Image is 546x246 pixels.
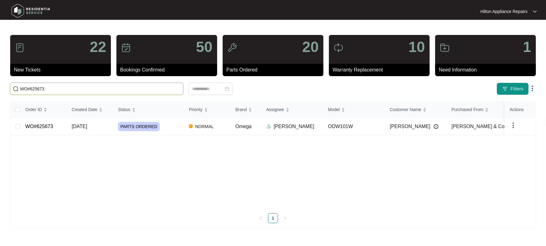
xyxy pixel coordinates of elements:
th: Purchased From [447,101,508,118]
p: 22 [90,40,106,54]
span: left [259,216,262,220]
p: Need Information [439,66,536,74]
img: dropdown arrow [529,85,536,92]
a: WO#625673 [25,124,53,129]
span: Omega [235,124,251,129]
img: residentia service logo [9,2,52,20]
span: Status [118,106,130,113]
span: Brand [235,106,247,113]
img: icon [121,43,131,53]
th: Created Date [67,101,113,118]
button: filter iconFilters [497,83,529,95]
span: [DATE] [72,124,87,129]
span: Customer Name [390,106,421,113]
a: 1 [268,214,278,223]
th: Order ID [20,101,67,118]
th: Customer Name [385,101,447,118]
img: filter icon [502,86,508,92]
th: Brand [230,101,261,118]
p: Bookings Confirmed [120,66,217,74]
p: New Tickets [14,66,111,74]
th: Actions [505,101,535,118]
img: icon [227,43,237,53]
span: Priority [189,106,203,113]
input: Search by Order Id, Assignee Name, Customer Name, Brand and Model [20,85,181,92]
p: Warranty Replacement [333,66,430,74]
p: [PERSON_NAME] [274,123,314,130]
li: Previous Page [256,213,266,223]
li: 1 [268,213,278,223]
span: NORMAL [193,123,216,130]
p: 50 [196,40,212,54]
span: Model [328,106,340,113]
span: [PERSON_NAME] [390,123,430,130]
span: right [283,216,287,220]
button: left [256,213,266,223]
img: Assigner Icon [266,124,271,129]
th: Model [323,101,385,118]
span: Filters [510,86,523,92]
img: Vercel Logo [189,124,193,128]
th: Assignee [261,101,323,118]
td: ODW101W [323,118,385,135]
p: Parts Ordered [226,66,323,74]
p: 20 [302,40,319,54]
p: 10 [409,40,425,54]
img: icon [15,43,25,53]
span: Order ID [25,106,42,113]
span: Purchased From [451,106,483,113]
img: search-icon [13,86,19,92]
img: Info icon [434,124,439,129]
li: Next Page [280,213,290,223]
th: Priority [184,101,230,118]
img: icon [334,43,343,53]
img: dropdown arrow [510,122,517,129]
img: dropdown arrow [533,10,537,13]
th: Status [113,101,184,118]
span: Assignee [266,106,284,113]
span: Created Date [72,106,97,113]
img: icon [440,43,450,53]
span: [PERSON_NAME] & Co [451,124,505,129]
span: PARTS ORDERED [118,122,160,131]
button: right [280,213,290,223]
p: 1 [523,40,531,54]
p: Hilton Appliance Repairs [480,8,527,15]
